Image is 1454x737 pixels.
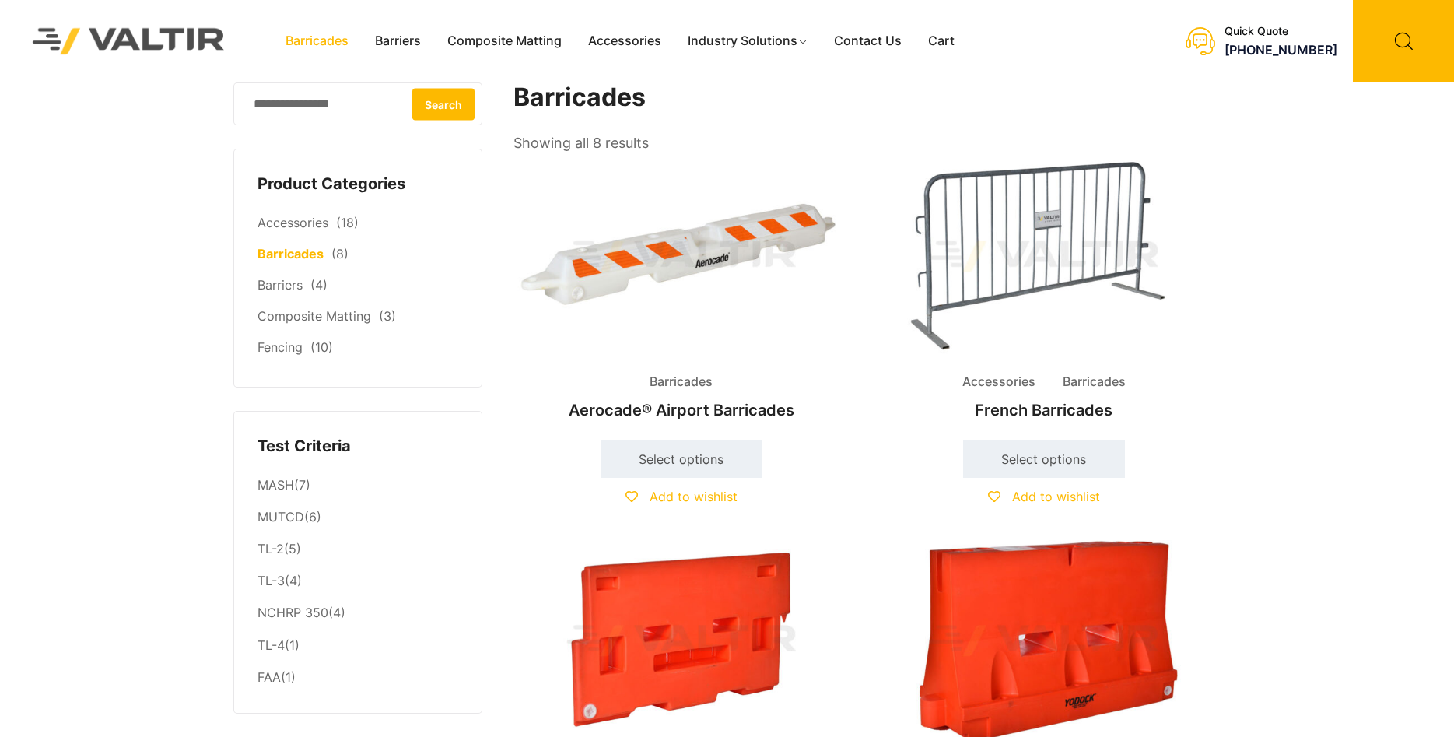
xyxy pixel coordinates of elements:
span: (18) [336,215,359,230]
li: (4) [258,598,458,630]
li: (4) [258,566,458,598]
a: Add to wishlist [988,489,1100,504]
a: Industry Solutions [674,30,822,53]
a: NCHRP 350 [258,605,328,620]
button: Search [412,88,475,120]
div: Quick Quote [1225,25,1337,38]
li: (6) [258,502,458,534]
a: Accessories BarricadesFrench Barricades [876,156,1212,427]
a: FAA [258,669,281,685]
li: (1) [258,662,458,690]
h4: Product Categories [258,173,458,196]
a: TL-3 [258,573,285,588]
a: Accessories [258,215,328,230]
a: Composite Matting [258,308,371,324]
span: Barricades [638,370,724,394]
li: (1) [258,630,458,662]
span: (4) [310,277,328,293]
h1: Barricades [513,82,1214,113]
a: Barriers [258,277,303,293]
h2: Aerocade® Airport Barricades [513,393,850,427]
a: Add to wishlist [625,489,738,504]
li: (7) [258,469,458,501]
a: Accessories [575,30,674,53]
a: Fencing [258,339,303,355]
span: Add to wishlist [1012,489,1100,504]
p: Showing all 8 results [513,130,649,156]
a: Composite Matting [434,30,575,53]
a: Select options for “French Barricades” [963,440,1125,478]
a: TL-2 [258,541,284,556]
a: Barricades [258,246,324,261]
span: (8) [331,246,349,261]
h2: French Barricades [876,393,1212,427]
h4: Test Criteria [258,435,458,458]
a: Contact Us [821,30,915,53]
a: Cart [915,30,968,53]
a: MUTCD [258,509,304,525]
span: Barricades [1051,370,1137,394]
span: Add to wishlist [650,489,738,504]
span: Accessories [951,370,1047,394]
a: TL-4 [258,637,285,653]
span: (10) [310,339,333,355]
a: MASH [258,477,294,493]
a: Barricades [272,30,362,53]
a: Barriers [362,30,434,53]
img: Valtir Rentals [12,8,245,74]
span: (3) [379,308,396,324]
a: Select options for “Aerocade® Airport Barricades” [601,440,762,478]
li: (5) [258,534,458,566]
a: BarricadesAerocade® Airport Barricades [513,156,850,427]
a: [PHONE_NUMBER] [1225,42,1337,58]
